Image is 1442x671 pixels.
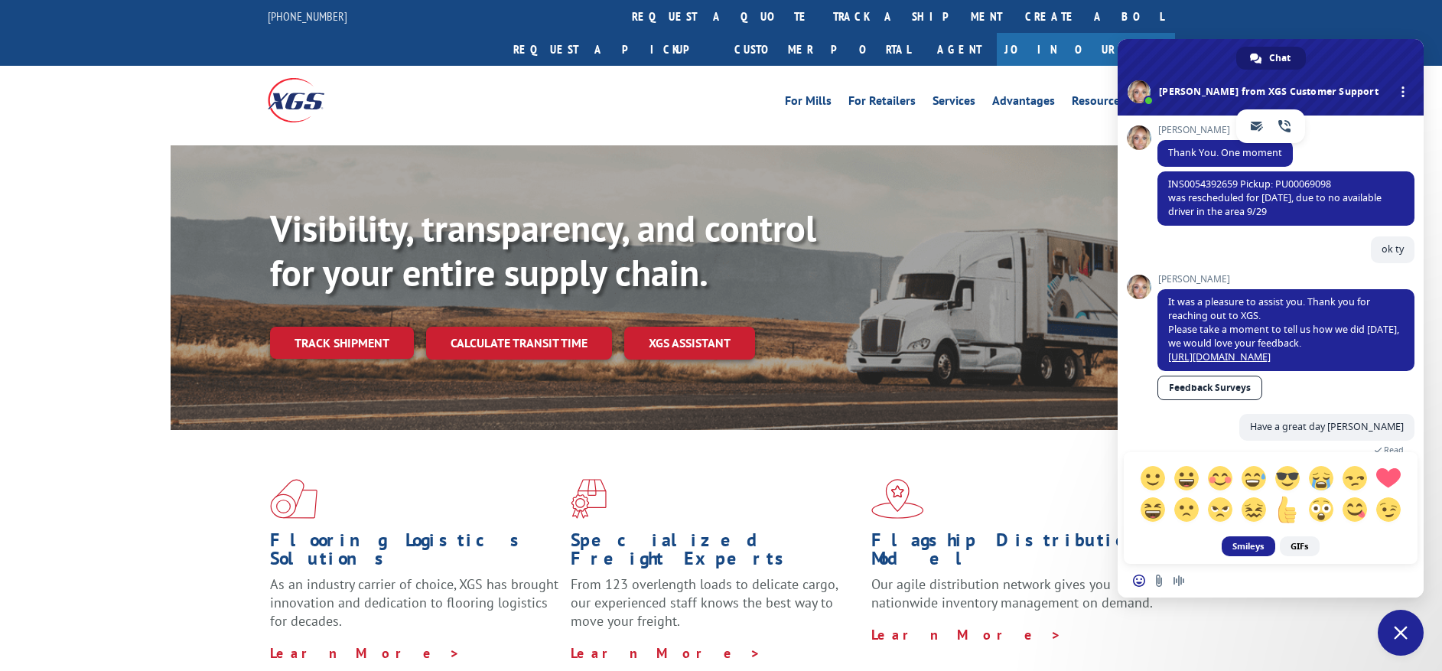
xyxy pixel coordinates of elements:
a: Agent [922,33,997,66]
span: Audio message [1173,575,1185,587]
h1: Specialized Freight Experts [571,531,860,575]
img: xgs-icon-flagship-distribution-model-red [871,479,924,519]
img: xgs-icon-total-supply-chain-intelligence-red [270,479,317,519]
a: Calculate transit time [426,327,612,360]
h1: Flooring Logistics Solutions [270,531,559,575]
span: Smileys [1222,536,1275,556]
span: Send a file [1153,575,1165,587]
a: For Retailers [848,95,916,112]
a: Advantages [992,95,1055,112]
a: Resources [1072,95,1125,112]
a: Learn More > [571,644,761,662]
h1: Flagship Distribution Model [871,531,1160,575]
img: xgs-icon-focused-on-flooring-red [571,479,607,519]
a: Learn More > [270,644,461,662]
span: Our agile distribution network gives you nationwide inventory management on demand. [871,575,1153,611]
a: Learn More > [871,626,1062,643]
a: Services [933,95,975,112]
a: [PHONE_NUMBER] [268,8,347,24]
span: GIFs [1280,536,1320,556]
a: Request a pickup [502,33,723,66]
a: Customer Portal [723,33,922,66]
span: As an industry carrier of choice, XGS has brought innovation and dedication to flooring logistics... [270,575,558,630]
a: XGS ASSISTANT [624,327,755,360]
a: Join Our Team [997,33,1175,66]
span: Insert an emoji [1133,575,1145,587]
a: Track shipment [270,327,414,359]
b: Visibility, transparency, and control for your entire supply chain. [270,204,816,296]
p: From 123 overlength loads to delicate cargo, our experienced staff knows the best way to move you... [571,575,860,643]
div: Close chat [1378,610,1424,656]
a: For Mills [785,95,832,112]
